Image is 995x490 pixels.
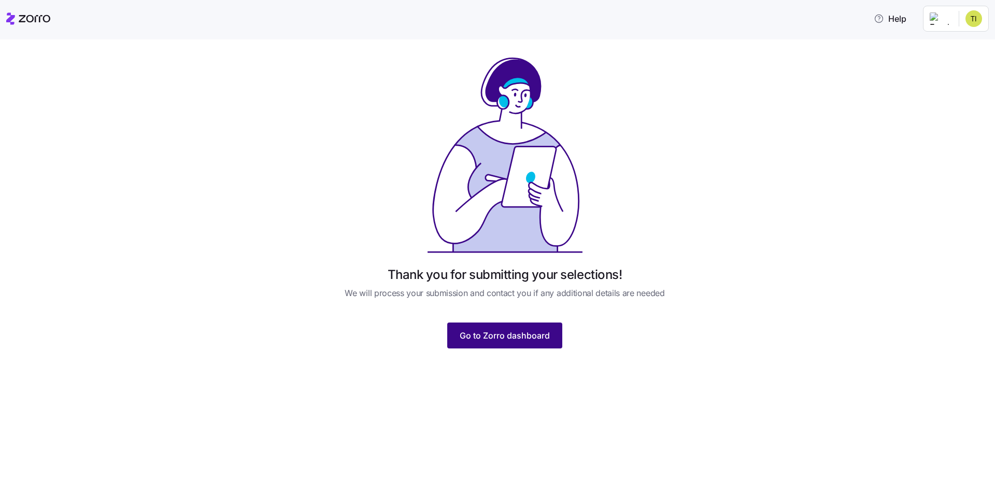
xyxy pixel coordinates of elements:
span: We will process your submission and contact you if any additional details are needed [345,287,664,300]
h1: Thank you for submitting your selections! [388,267,622,283]
button: Go to Zorro dashboard [447,323,562,348]
img: 9e4b929297bf010c72727e2ff207a5c7 [965,10,982,27]
button: Help [865,8,915,29]
span: Go to Zorro dashboard [460,329,550,342]
img: Employer logo [930,12,950,25]
span: Help [874,12,906,25]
